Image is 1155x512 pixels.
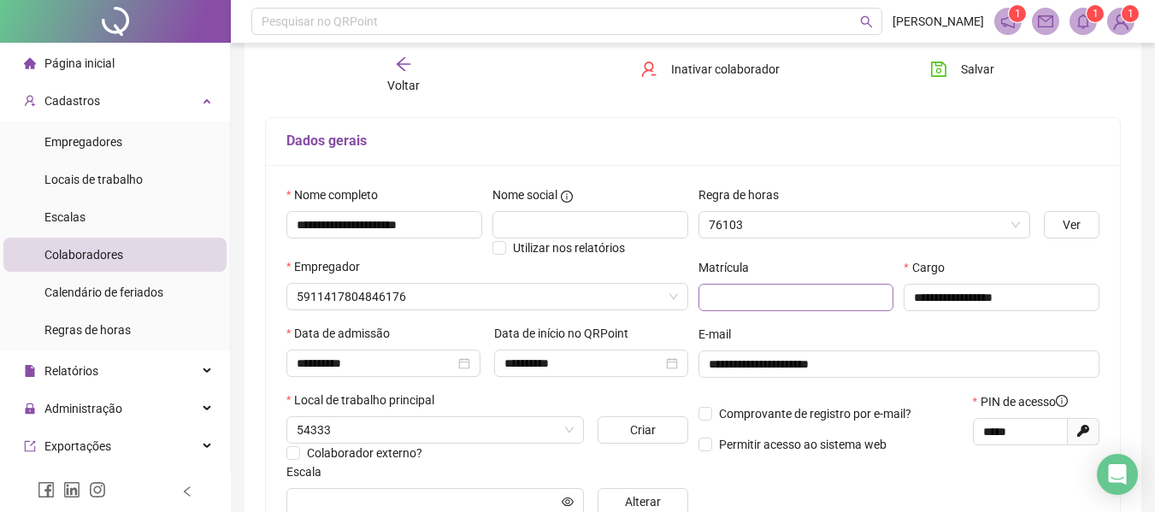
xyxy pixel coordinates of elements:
[961,60,994,79] span: Salvar
[860,15,873,28] span: search
[1087,5,1104,22] sup: 1
[44,364,98,378] span: Relatórios
[893,12,984,31] span: [PERSON_NAME]
[598,416,687,444] button: Criar
[44,94,100,108] span: Cadastros
[286,391,445,409] label: Local de trabalho principal
[44,402,122,415] span: Administração
[625,492,661,511] span: Alterar
[917,56,1007,83] button: Salvar
[1015,8,1021,20] span: 1
[630,421,656,439] span: Criar
[44,135,122,149] span: Empregadores
[698,185,790,204] label: Regra de horas
[719,407,911,421] span: Comprovante de registro por e-mail?
[1093,8,1099,20] span: 1
[44,248,123,262] span: Colaboradores
[24,365,36,377] span: file
[286,185,389,204] label: Nome completo
[24,440,36,452] span: export
[1108,9,1134,34] img: 89309
[628,56,793,83] button: Inativar colaborador
[698,325,742,344] label: E-mail
[640,61,657,78] span: user-delete
[1038,14,1053,29] span: mail
[1128,8,1134,20] span: 1
[719,438,887,451] span: Permitir acesso ao sistema web
[297,284,678,309] span: 5911417804846176
[24,95,36,107] span: user-add
[981,392,1068,411] span: PIN de acesso
[44,173,143,186] span: Locais de trabalho
[44,439,111,453] span: Exportações
[181,486,193,497] span: left
[387,79,420,92] span: Voltar
[307,446,422,460] span: Colaborador externo?
[1122,5,1139,22] sup: Atualize o seu contato no menu Meus Dados
[297,417,574,443] span: 54333
[24,57,36,69] span: home
[709,212,1021,238] span: 76103
[395,56,412,73] span: arrow-left
[698,258,760,277] label: Matrícula
[63,481,80,498] span: linkedin
[286,257,371,276] label: Empregador
[1097,454,1138,495] div: Open Intercom Messenger
[494,324,639,343] label: Data de início no QRPoint
[286,462,333,481] label: Escala
[1056,395,1068,407] span: info-circle
[1063,215,1081,234] span: Ver
[561,191,573,203] span: info-circle
[930,61,947,78] span: save
[89,481,106,498] span: instagram
[44,210,85,224] span: Escalas
[492,185,557,204] span: Nome social
[1009,5,1026,22] sup: 1
[1000,14,1016,29] span: notification
[562,496,574,508] span: eye
[904,258,955,277] label: Cargo
[1044,211,1099,238] button: Ver
[24,403,36,415] span: lock
[671,60,780,79] span: Inativar colaborador
[44,56,115,70] span: Página inicial
[38,481,55,498] span: facebook
[1075,14,1091,29] span: bell
[44,323,131,337] span: Regras de horas
[44,285,163,299] span: Calendário de feriados
[286,324,401,343] label: Data de admissão
[513,241,625,255] span: Utilizar nos relatórios
[286,131,1099,151] h5: Dados gerais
